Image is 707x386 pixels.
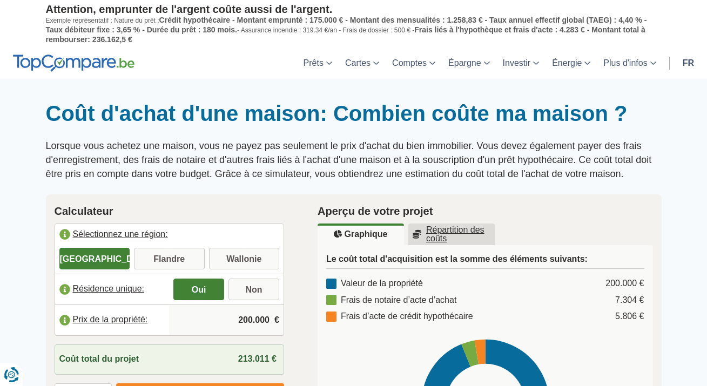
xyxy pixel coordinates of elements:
[496,47,546,79] a: Investir
[59,248,130,269] label: [GEOGRAPHIC_DATA]
[55,203,285,219] h2: Calculateur
[326,310,473,323] div: Frais d’acte de crédit hypothécaire
[46,25,645,44] span: Frais liés à l'hypothèque et frais d'acte : 4.283 € - Montant total à rembourser: 236.162,5 €
[318,203,653,219] h2: Aperçu de votre projet
[615,310,644,323] div: 5.806 €
[339,47,386,79] a: Cartes
[238,354,277,363] span: 213.011 €
[274,314,279,327] span: €
[386,47,442,79] a: Comptes
[173,306,279,335] input: |
[605,277,644,290] div: 200.000 €
[546,47,597,79] a: Énergie
[55,277,170,301] label: Résidence unique:
[326,254,644,269] h3: Le coût total d'acquisition est la somme des éléments suivants:
[209,248,280,269] label: Wallonie
[334,230,387,239] u: Graphique
[615,294,644,307] div: 7.304 €
[134,248,205,269] label: Flandre
[173,279,224,300] label: Oui
[55,308,170,332] label: Prix de la propriété:
[228,279,279,300] label: Non
[55,224,284,248] label: Sélectionnez une région:
[597,47,662,79] a: Plus d'infos
[442,47,496,79] a: Épargne
[46,16,647,34] span: Crédit hypothécaire - Montant emprunté : 175.000 € - Montant des mensualités : 1.258,83 € - Taux ...
[46,16,662,44] p: Exemple représentatif : Nature du prêt : - Assurance incendie : 319.34 €/an - Frais de dossier : ...
[13,55,134,72] img: TopCompare
[413,226,490,243] u: Répartition des coûts
[326,277,423,290] div: Valeur de la propriété
[326,294,456,307] div: Frais de notaire d’acte d’achat
[297,47,339,79] a: Prêts
[46,139,662,181] p: Lorsque vous achetez une maison, vous ne payez pas seulement le prix d'achat du bien immobilier. ...
[46,100,662,126] h1: Coût d'achat d'une maison: Combien coûte ma maison ?
[676,47,701,79] a: fr
[59,353,139,365] span: Coût total du projet
[46,3,662,16] p: Attention, emprunter de l'argent coûte aussi de l'argent.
